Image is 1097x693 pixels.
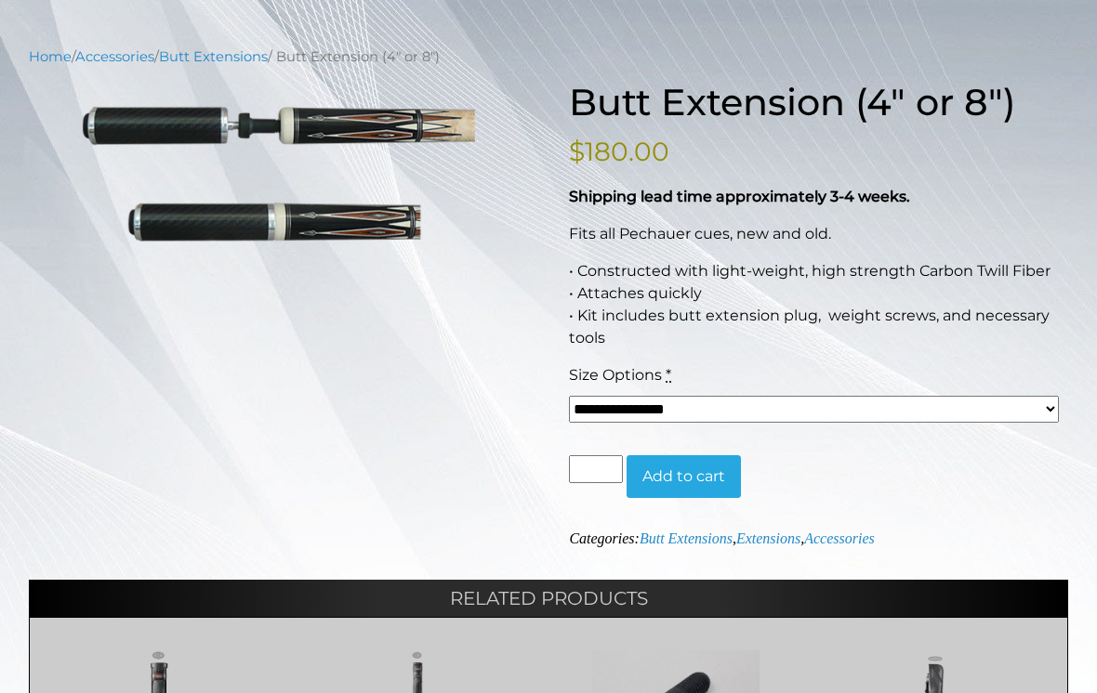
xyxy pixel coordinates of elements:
img: 822-Butt-Extension4.png [29,104,528,242]
button: Add to cart [627,455,741,498]
a: Butt Extensions [640,530,733,546]
a: Extensions [736,530,800,546]
a: Accessories [75,48,154,65]
p: Fits all Pechauer cues, new and old. [569,223,1068,245]
a: Home [29,48,72,65]
a: Butt Extensions [159,48,268,65]
bdi: 180.00 [569,136,669,167]
span: $ [569,136,585,167]
span: Categories: , , [569,530,874,546]
p: • Constructed with light-weight, high strength Carbon Twill Fiber • Attaches quickly • Kit includ... [569,260,1068,349]
span: Size Options [569,366,662,384]
h1: Butt Extension (4″ or 8″) [569,81,1068,125]
nav: Breadcrumb [29,46,1068,67]
input: Product quantity [569,455,623,483]
strong: Shipping lead time approximately 3-4 weeks. [569,188,910,205]
a: Accessories [804,530,875,546]
abbr: required [666,366,671,384]
h2: Related products [29,580,1068,617]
